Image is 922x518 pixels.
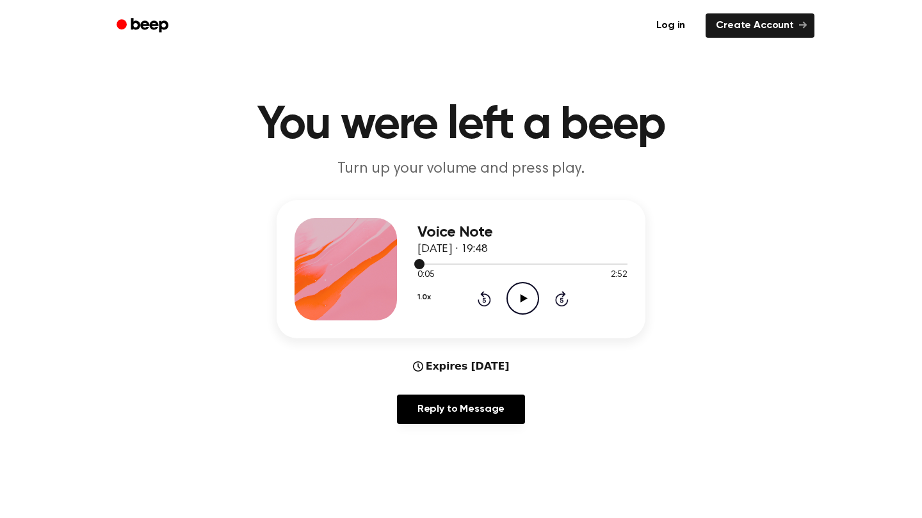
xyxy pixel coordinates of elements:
[413,359,510,374] div: Expires [DATE]
[417,269,434,282] span: 0:05
[397,395,525,424] a: Reply to Message
[133,102,789,148] h1: You were left a beep
[215,159,707,180] p: Turn up your volume and press play.
[417,286,430,308] button: 1.0x
[706,13,814,38] a: Create Account
[417,244,488,255] span: [DATE] · 19:48
[108,13,180,38] a: Beep
[611,269,627,282] span: 2:52
[643,11,698,40] a: Log in
[417,224,627,241] h3: Voice Note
